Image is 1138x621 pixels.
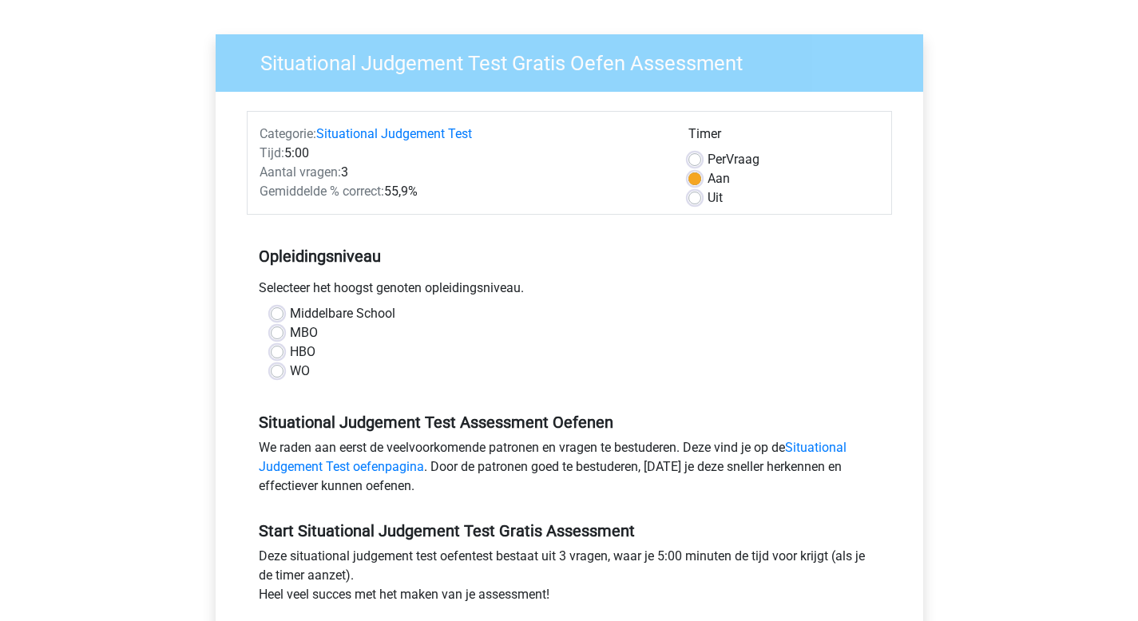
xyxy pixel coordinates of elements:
[260,184,384,199] span: Gemiddelde % correct:
[708,169,730,188] label: Aan
[260,126,316,141] span: Categorie:
[260,164,341,180] span: Aantal vragen:
[708,152,726,167] span: Per
[247,279,892,304] div: Selecteer het hoogst genoten opleidingsniveau.
[688,125,879,150] div: Timer
[260,145,284,160] span: Tijd:
[316,126,472,141] a: Situational Judgement Test
[248,182,676,201] div: 55,9%
[290,323,318,342] label: MBO
[290,342,315,362] label: HBO
[259,413,880,432] h5: Situational Judgement Test Assessment Oefenen
[708,188,723,208] label: Uit
[290,304,395,323] label: Middelbare School
[248,163,676,182] div: 3
[247,547,892,611] div: Deze situational judgement test oefentest bestaat uit 3 vragen, waar je 5:00 minuten de tijd voor...
[708,150,759,169] label: Vraag
[241,45,911,76] h3: Situational Judgement Test Gratis Oefen Assessment
[259,521,880,540] h5: Start Situational Judgement Test Gratis Assessment
[259,240,880,272] h5: Opleidingsniveau
[290,362,310,381] label: WO
[248,144,676,163] div: 5:00
[247,438,892,502] div: We raden aan eerst de veelvoorkomende patronen en vragen te bestuderen. Deze vind je op de . Door...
